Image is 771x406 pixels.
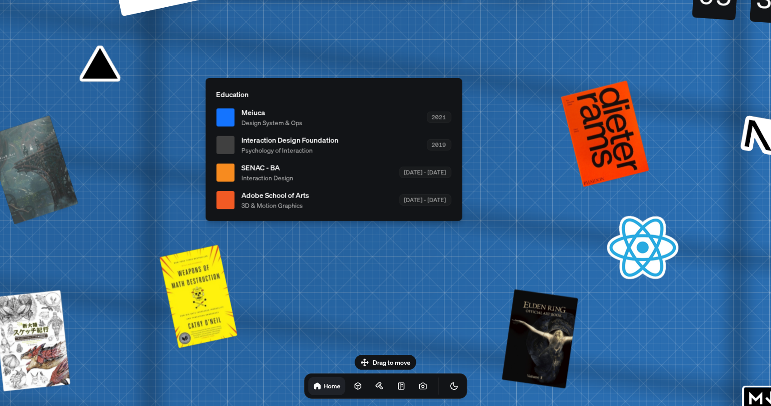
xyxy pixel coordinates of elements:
[242,146,339,155] span: Psychology of Interaction
[445,377,463,395] button: Toggle Theme
[242,162,294,173] span: SENAC - BA
[216,89,451,100] p: Education
[308,377,345,395] a: Home
[242,201,309,210] span: 3D & Motion Graphics
[242,190,309,201] span: Adobe School of Arts
[242,173,294,183] span: Interaction Design
[323,382,341,390] h1: Home
[399,194,451,206] div: [DATE] - [DATE]
[427,112,451,123] div: 2021
[242,118,303,127] span: Design System & Ops
[242,107,303,118] span: Meiuca
[399,167,451,178] div: [DATE] - [DATE]
[427,139,451,151] div: 2019
[242,135,339,146] span: Interaction Design Foundation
